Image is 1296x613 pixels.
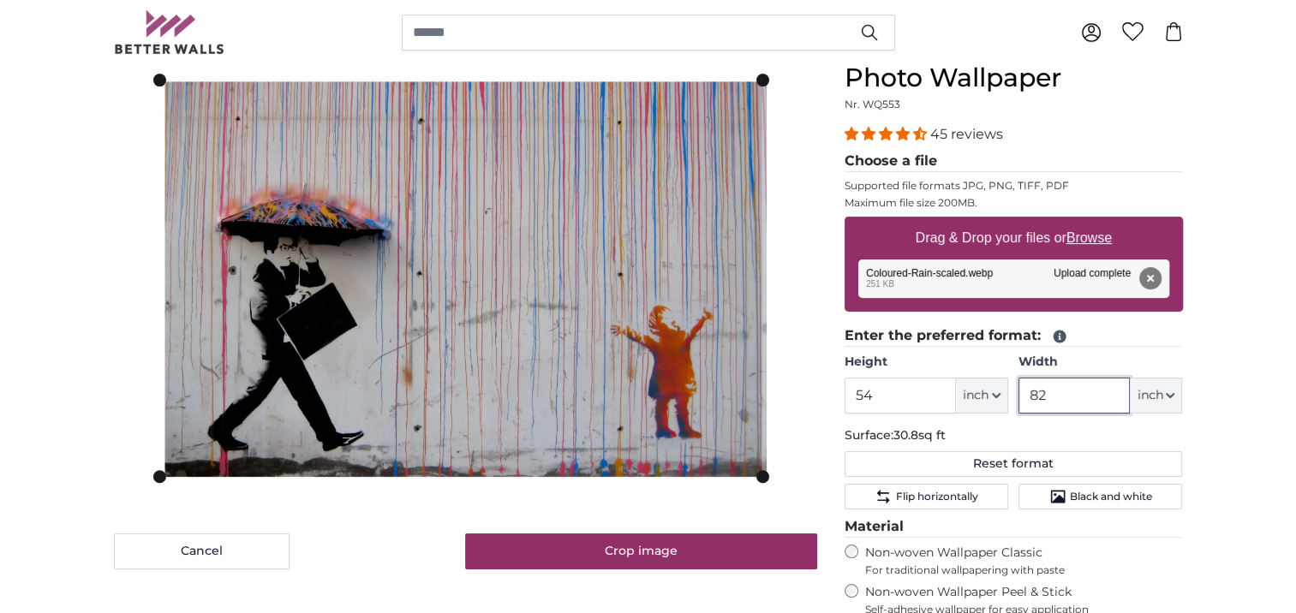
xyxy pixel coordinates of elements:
span: inch [1137,387,1162,404]
span: 45 reviews [930,126,1003,142]
legend: Choose a file [845,151,1183,172]
label: Height [845,354,1008,371]
button: inch [1130,378,1182,414]
span: inch [963,387,988,404]
button: Cancel [114,533,290,569]
span: Flip horizontally [895,490,977,503]
p: Surface: [845,427,1183,444]
button: inch [956,378,1008,414]
label: Non-woven Wallpaper Classic [865,545,1183,577]
span: 4.36 stars [845,126,930,142]
legend: Material [845,516,1183,538]
button: Crop image [465,533,817,569]
label: Width [1018,354,1182,371]
span: For traditional wallpapering with paste [865,563,1183,577]
p: Supported file formats JPG, PNG, TIFF, PDF [845,179,1183,193]
span: Nr. WQ553 [845,98,900,110]
span: 30.8sq ft [893,427,946,443]
label: Drag & Drop your files or [908,221,1118,255]
button: Black and white [1018,484,1182,509]
button: Reset format [845,451,1183,477]
legend: Enter the preferred format: [845,325,1183,347]
u: Browse [1066,230,1112,245]
button: Flip horizontally [845,484,1008,509]
p: Maximum file size 200MB. [845,196,1183,210]
img: Betterwalls [114,10,225,54]
span: Black and white [1070,490,1152,503]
